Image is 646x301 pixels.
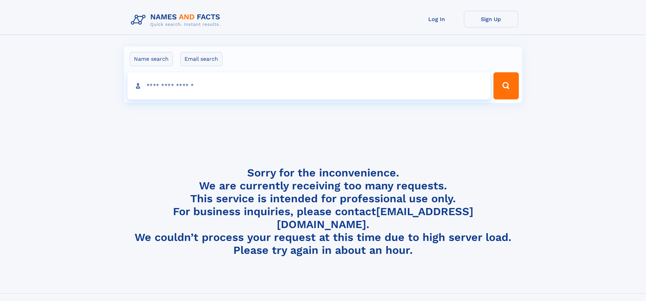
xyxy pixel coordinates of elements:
[128,166,518,257] h4: Sorry for the inconvenience. We are currently receiving too many requests. This service is intend...
[410,11,464,27] a: Log In
[464,11,518,27] a: Sign Up
[180,52,222,66] label: Email search
[277,205,473,231] a: [EMAIL_ADDRESS][DOMAIN_NAME]
[130,52,173,66] label: Name search
[493,72,518,99] button: Search Button
[128,11,226,29] img: Logo Names and Facts
[128,72,491,99] input: search input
